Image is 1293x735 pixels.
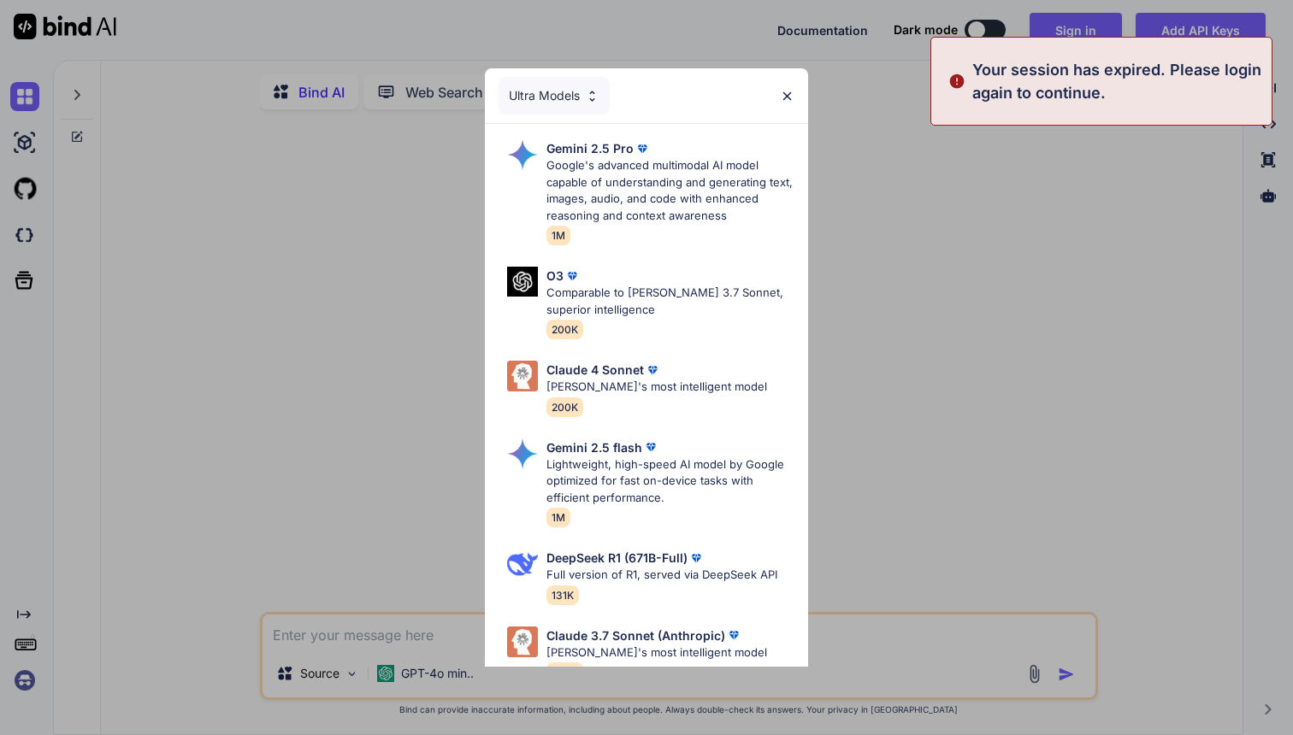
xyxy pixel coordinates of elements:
p: Claude 3.7 Sonnet (Anthropic) [546,626,725,644]
p: Your session has expired. Please login again to continue. [972,58,1261,104]
img: alert [948,58,965,104]
img: Pick Models [507,626,538,657]
span: 131K [546,585,579,605]
img: premium [688,550,705,567]
p: Claude 4 Sonnet [546,361,644,379]
p: Lightweight, high-speed AI model by Google optimized for fast on-device tasks with efficient perf... [546,456,794,507]
img: premium [564,268,581,285]
img: Pick Models [507,549,538,579]
img: premium [634,140,651,157]
img: Pick Models [507,267,538,297]
img: premium [644,362,661,379]
p: [PERSON_NAME]'s most intelligent model [546,379,767,396]
img: Pick Models [507,438,538,469]
img: premium [642,438,659,456]
span: 1M [546,508,570,527]
p: Gemini 2.5 Pro [546,139,634,157]
img: close [780,89,794,103]
img: Pick Models [585,89,599,103]
p: Comparable to [PERSON_NAME] 3.7 Sonnet, superior intelligence [546,285,794,318]
span: 200K [546,397,583,417]
span: 200K [546,662,583,682]
img: premium [725,626,742,644]
p: [PERSON_NAME]'s most intelligent model [546,644,767,661]
p: O3 [546,267,564,285]
img: Pick Models [507,361,538,391]
span: 200K [546,320,583,339]
p: Gemini 2.5 flash [546,438,642,456]
div: Ultra Models [499,77,610,115]
span: 1M [546,226,570,245]
p: DeepSeek R1 (671B-Full) [546,549,688,567]
p: Google's advanced multimodal AI model capable of understanding and generating text, images, audio... [546,157,794,224]
p: Full version of R1, served via DeepSeek API [546,567,777,584]
img: Pick Models [507,139,538,170]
